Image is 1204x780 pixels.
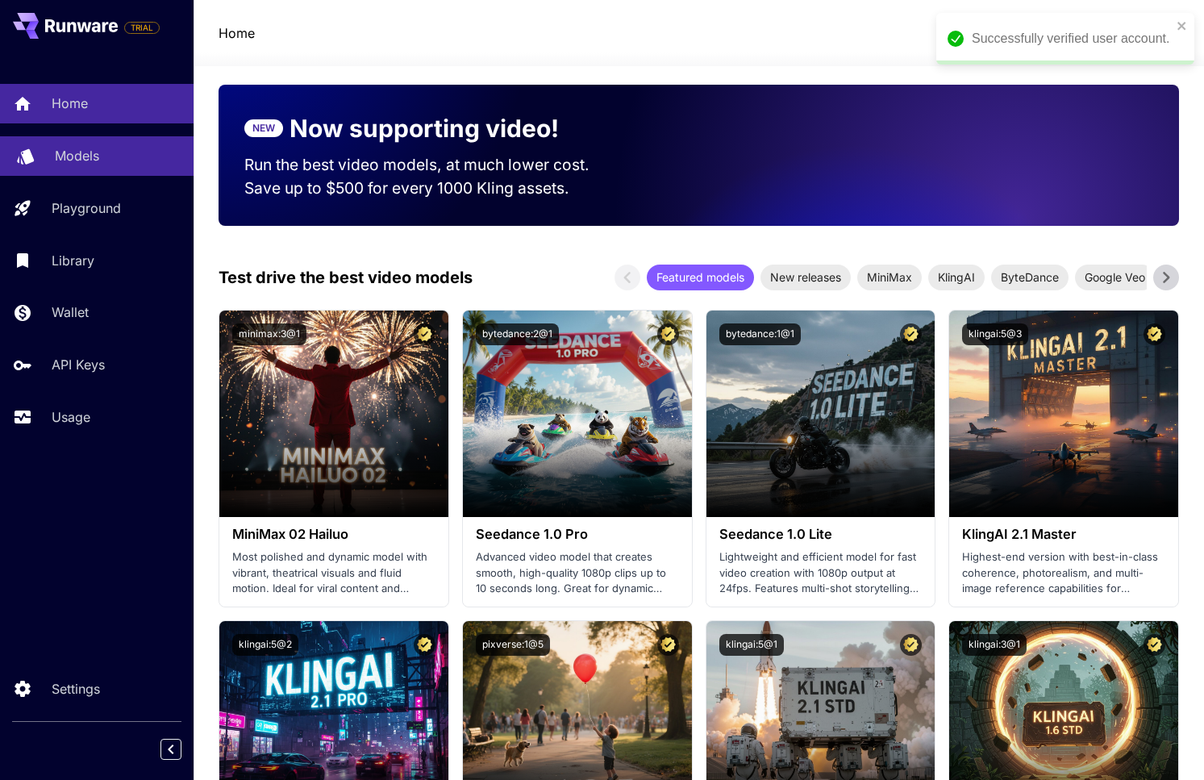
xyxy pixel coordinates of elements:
h3: Seedance 1.0 Lite [719,527,923,542]
div: Collapse sidebar [173,735,194,764]
button: Certified Model – Vetted for best performance and includes a commercial license. [900,634,922,656]
span: ByteDance [991,269,1069,286]
p: Run the best video models, at much lower cost. [244,153,620,177]
button: Certified Model – Vetted for best performance and includes a commercial license. [414,634,435,656]
button: bytedance:2@1 [476,323,559,345]
button: Certified Model – Vetted for best performance and includes a commercial license. [1144,323,1165,345]
button: close [1177,19,1188,32]
button: Certified Model – Vetted for best performance and includes a commercial license. [657,634,679,656]
h3: Seedance 1.0 Pro [476,527,679,542]
img: alt [463,311,692,517]
span: MiniMax [857,269,922,286]
div: New releases [760,265,851,290]
p: Highest-end version with best-in-class coherence, photorealism, and multi-image reference capabil... [962,549,1165,597]
h3: KlingAI 2.1 Master [962,527,1165,542]
p: Wallet [52,302,89,322]
p: Library [52,251,94,270]
h3: MiniMax 02 Hailuo [232,527,435,542]
button: Certified Model – Vetted for best performance and includes a commercial license. [1144,634,1165,656]
p: Most polished and dynamic model with vibrant, theatrical visuals and fluid motion. Ideal for vira... [232,549,435,597]
span: TRIAL [125,22,159,34]
p: Playground [52,198,121,218]
a: Home [219,23,255,43]
button: klingai:5@3 [962,323,1028,345]
span: KlingAI [928,269,985,286]
span: Featured models [647,269,754,286]
div: Google Veo [1075,265,1155,290]
p: Settings [52,679,100,699]
p: Models [55,146,99,165]
p: Home [52,94,88,113]
p: Now supporting video! [290,111,559,147]
span: New releases [760,269,851,286]
button: Certified Model – Vetted for best performance and includes a commercial license. [657,323,679,345]
span: Add your payment card to enable full platform functionality. [124,18,160,37]
p: NEW [252,121,275,136]
p: API Keys [52,355,105,374]
p: Lightweight and efficient model for fast video creation with 1080p output at 24fps. Features mult... [719,549,923,597]
div: Successfully verified user account. [972,29,1172,48]
div: ByteDance [991,265,1069,290]
p: Save up to $500 for every 1000 Kling assets. [244,177,620,200]
span: Google Veo [1075,269,1155,286]
button: pixverse:1@5 [476,634,550,656]
div: MiniMax [857,265,922,290]
button: bytedance:1@1 [719,323,801,345]
button: klingai:5@1 [719,634,784,656]
button: klingai:3@1 [962,634,1027,656]
p: Usage [52,407,90,427]
img: alt [706,311,935,517]
button: minimax:3@1 [232,323,306,345]
button: Certified Model – Vetted for best performance and includes a commercial license. [414,323,435,345]
img: alt [949,311,1178,517]
nav: breadcrumb [219,23,255,43]
p: Test drive the best video models [219,265,473,290]
p: Advanced video model that creates smooth, high-quality 1080p clips up to 10 seconds long. Great f... [476,549,679,597]
img: alt [219,311,448,517]
button: Collapse sidebar [160,739,181,760]
div: Featured models [647,265,754,290]
button: Certified Model – Vetted for best performance and includes a commercial license. [900,323,922,345]
button: klingai:5@2 [232,634,298,656]
div: KlingAI [928,265,985,290]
